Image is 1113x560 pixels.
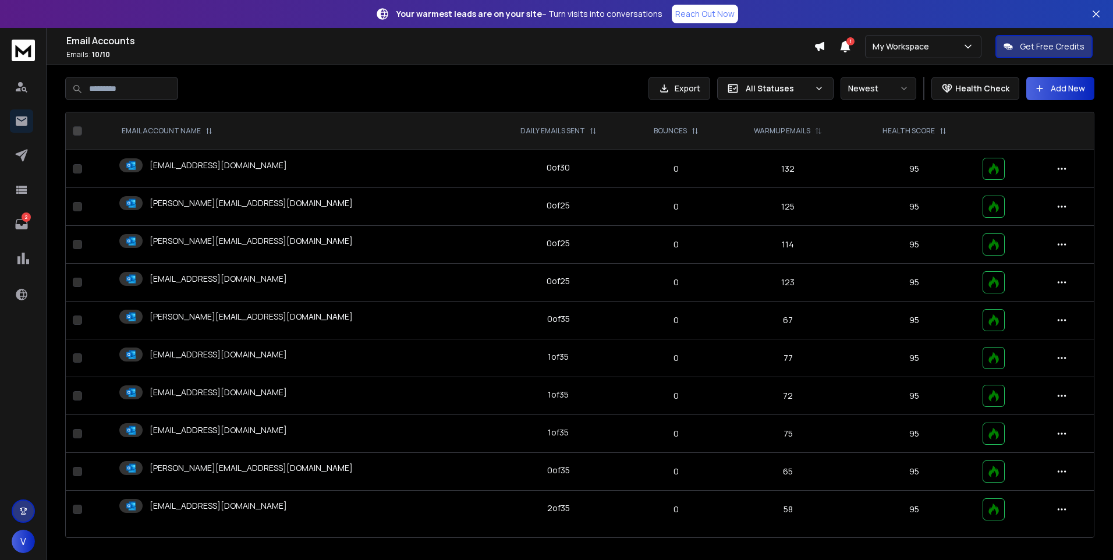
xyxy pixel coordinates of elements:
[654,126,687,136] p: BOUNCES
[396,8,542,19] strong: Your warmest leads are on your site
[846,37,855,45] span: 1
[547,200,570,211] div: 0 of 25
[882,126,935,136] p: HEALTH SCORE
[547,275,570,287] div: 0 of 25
[122,126,212,136] div: EMAIL ACCOUNT NAME
[995,35,1093,58] button: Get Free Credits
[1026,77,1094,100] button: Add New
[955,83,1009,94] p: Health Check
[853,264,976,302] td: 95
[853,188,976,226] td: 95
[724,264,853,302] td: 123
[150,273,287,285] p: [EMAIL_ADDRESS][DOMAIN_NAME]
[547,502,570,514] div: 2 of 35
[548,351,569,363] div: 1 of 35
[853,491,976,529] td: 95
[548,389,569,400] div: 1 of 35
[12,530,35,553] button: V
[931,77,1019,100] button: Health Check
[853,415,976,453] td: 95
[675,8,735,20] p: Reach Out Now
[150,235,353,247] p: [PERSON_NAME][EMAIL_ADDRESS][DOMAIN_NAME]
[10,212,33,236] a: 2
[92,49,110,59] span: 10 / 10
[724,491,853,529] td: 58
[150,160,287,171] p: [EMAIL_ADDRESS][DOMAIN_NAME]
[547,313,570,325] div: 0 of 35
[648,77,710,100] button: Export
[150,311,353,322] p: [PERSON_NAME][EMAIL_ADDRESS][DOMAIN_NAME]
[754,126,810,136] p: WARMUP EMAILS
[150,424,287,436] p: [EMAIL_ADDRESS][DOMAIN_NAME]
[66,50,814,59] p: Emails :
[636,352,717,364] p: 0
[724,415,853,453] td: 75
[150,387,287,398] p: [EMAIL_ADDRESS][DOMAIN_NAME]
[636,201,717,212] p: 0
[396,8,662,20] p: – Turn visits into conversations
[853,453,976,491] td: 95
[1020,41,1084,52] p: Get Free Credits
[724,377,853,415] td: 72
[724,188,853,226] td: 125
[548,427,569,438] div: 1 of 35
[873,41,934,52] p: My Workspace
[853,377,976,415] td: 95
[724,453,853,491] td: 65
[636,163,717,175] p: 0
[853,302,976,339] td: 95
[724,302,853,339] td: 67
[853,339,976,377] td: 95
[150,349,287,360] p: [EMAIL_ADDRESS][DOMAIN_NAME]
[66,34,814,48] h1: Email Accounts
[853,226,976,264] td: 95
[746,83,810,94] p: All Statuses
[636,239,717,250] p: 0
[636,504,717,515] p: 0
[547,162,570,173] div: 0 of 30
[520,126,585,136] p: DAILY EMAILS SENT
[22,212,31,222] p: 2
[150,197,353,209] p: [PERSON_NAME][EMAIL_ADDRESS][DOMAIN_NAME]
[724,339,853,377] td: 77
[853,150,976,188] td: 95
[547,238,570,249] div: 0 of 25
[12,40,35,61] img: logo
[636,277,717,288] p: 0
[672,5,738,23] a: Reach Out Now
[150,500,287,512] p: [EMAIL_ADDRESS][DOMAIN_NAME]
[636,390,717,402] p: 0
[636,428,717,440] p: 0
[150,462,353,474] p: [PERSON_NAME][EMAIL_ADDRESS][DOMAIN_NAME]
[841,77,916,100] button: Newest
[636,314,717,326] p: 0
[724,226,853,264] td: 114
[547,465,570,476] div: 0 of 35
[724,150,853,188] td: 132
[636,466,717,477] p: 0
